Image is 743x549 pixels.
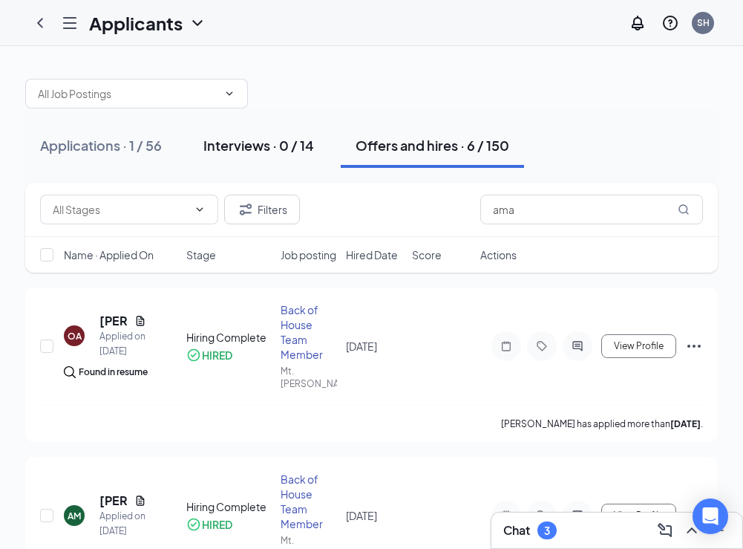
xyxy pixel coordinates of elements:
b: [DATE] [670,418,701,429]
span: Job posting [281,247,336,262]
div: Hiring Complete [186,499,272,514]
span: [DATE] [346,340,377,353]
svg: QuestionInfo [661,14,679,32]
div: Open Intercom Messenger [693,498,728,534]
svg: Tag [533,340,551,352]
button: ComposeMessage [653,519,677,542]
input: Search in offers and hires [480,195,703,224]
svg: Document [134,495,146,507]
div: Interviews · 0 / 14 [203,136,314,155]
button: ChevronUp [680,519,704,542]
svg: ChevronLeft [31,14,49,32]
span: [DATE] [346,509,377,522]
h3: Chat [503,522,530,539]
p: [PERSON_NAME] has applied more than . [501,418,703,430]
div: AM [68,510,81,522]
svg: Ellipses [685,507,703,524]
div: Found in resume [79,365,148,380]
svg: Tag [533,510,551,522]
h1: Applicants [89,10,183,36]
svg: CheckmarkCircle [186,517,201,532]
div: Applications · 1 / 56 [40,136,162,155]
h5: [PERSON_NAME] [99,313,128,329]
div: Back of House Team Member [281,472,338,531]
svg: ActiveChat [569,510,586,522]
div: HIRED [202,517,232,532]
svg: ActiveChat [569,340,586,352]
span: Name · Applied On [64,247,154,262]
svg: ComposeMessage [656,522,674,539]
img: search.bf7aa3482b7795d4f01b.svg [64,366,76,378]
input: All Stages [53,201,188,218]
div: Back of House Team Member [281,302,338,362]
div: Applied on [DATE] [99,509,146,539]
svg: Ellipses [685,337,703,355]
input: All Job Postings [38,85,217,102]
svg: Document [134,315,146,327]
svg: Filter [237,201,255,218]
div: 3 [544,524,550,537]
svg: Notifications [629,14,647,32]
svg: MagnifyingGlass [678,204,690,215]
div: Offers and hires · 6 / 150 [356,136,509,155]
svg: Hamburger [61,14,79,32]
span: Actions [480,247,517,262]
div: Hiring Complete [186,330,272,345]
span: View Profile [614,341,664,351]
button: Filter Filters [224,195,300,224]
svg: ChevronDown [189,14,206,32]
div: Applied on [DATE] [99,329,146,359]
span: Stage [186,247,216,262]
svg: CheckmarkCircle [186,348,201,363]
div: HIRED [202,348,232,363]
span: View Profile [614,510,664,521]
button: View Profile [601,334,676,358]
svg: Note [497,510,515,522]
div: OA [68,330,82,342]
button: View Profile [601,504,676,527]
div: SH [697,16,710,29]
h5: [PERSON_NAME] [99,493,128,509]
span: Hired Date [346,247,398,262]
svg: ChevronDown [194,204,206,215]
svg: Note [497,340,515,352]
span: Score [412,247,442,262]
svg: ChevronUp [683,522,701,539]
svg: ChevronDown [223,88,235,100]
div: Mt. [PERSON_NAME] [281,365,338,390]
